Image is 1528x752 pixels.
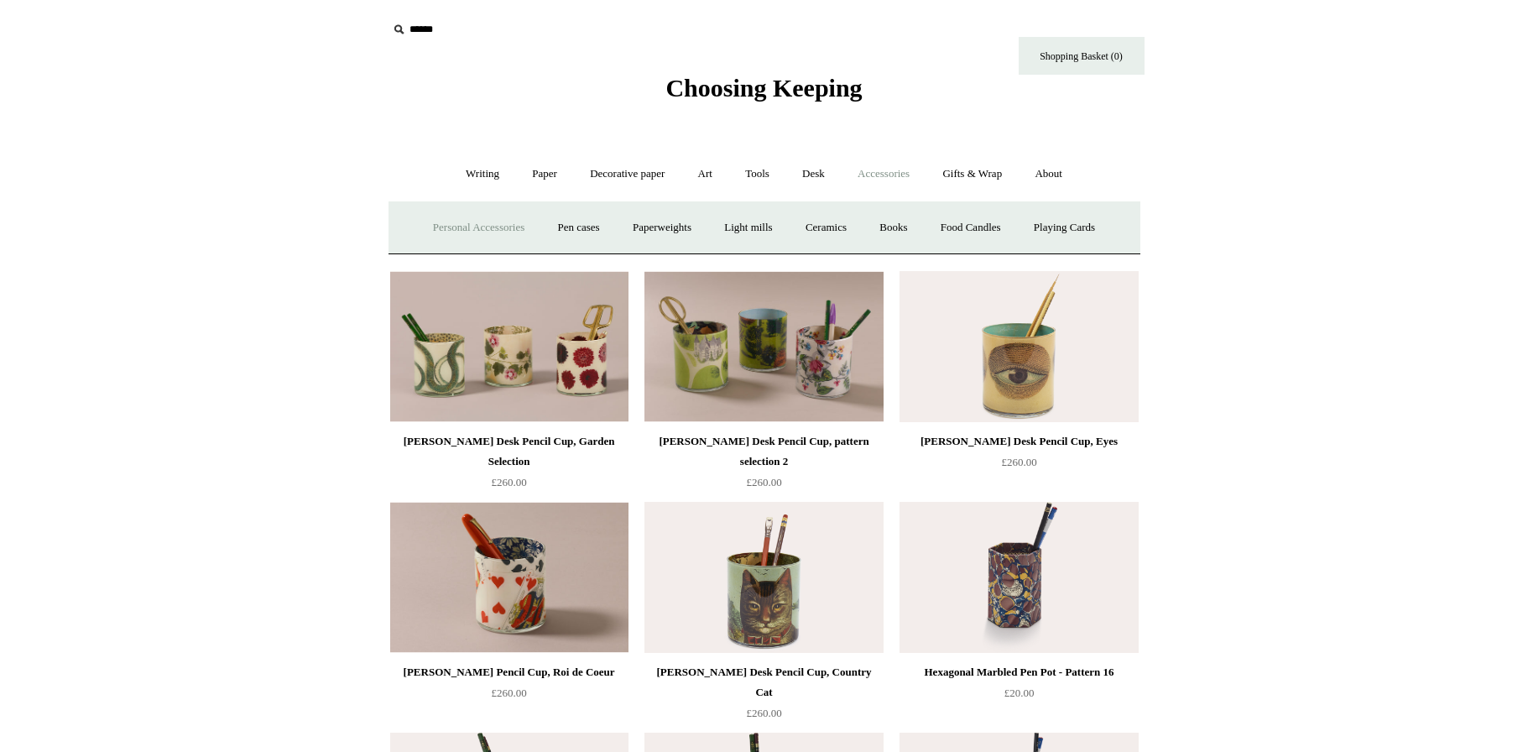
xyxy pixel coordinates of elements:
a: Ceramics [790,206,862,250]
div: Hexagonal Marbled Pen Pot - Pattern 16 [904,662,1134,682]
img: John Derian Desk Pencil Cup, Eyes [900,271,1138,422]
a: Tools [730,152,785,196]
a: Food Candles [926,206,1016,250]
a: Pen cases [542,206,614,250]
a: Desk [787,152,840,196]
div: [PERSON_NAME] Desk Pencil Cup, Eyes [904,431,1134,452]
a: [PERSON_NAME] Pencil Cup, Roi de Coeur £260.00 [390,662,628,731]
span: £260.00 [746,707,781,719]
a: Light mills [709,206,787,250]
span: Choosing Keeping [665,74,862,102]
a: Books [864,206,922,250]
a: Hexagonal Marbled Pen Pot - Pattern 16 Hexagonal Marbled Pen Pot - Pattern 16 [900,502,1138,653]
a: Choosing Keeping [665,87,862,99]
a: John Derian Desk Pencil Cup, Country Cat John Derian Desk Pencil Cup, Country Cat [644,502,883,653]
span: £260.00 [746,476,781,488]
div: [PERSON_NAME] Pencil Cup, Roi de Coeur [394,662,624,682]
span: £260.00 [491,476,526,488]
a: Shopping Basket (0) [1019,37,1145,75]
a: Decorative paper [575,152,680,196]
div: [PERSON_NAME] Desk Pencil Cup, Country Cat [649,662,879,702]
img: John Derian Desk Pencil Cup, pattern selection 2 [644,271,883,422]
a: Accessories [842,152,925,196]
img: John Derian Desk Pencil Cup, Garden Selection [390,271,628,422]
a: Hexagonal Marbled Pen Pot - Pattern 16 £20.00 [900,662,1138,731]
div: [PERSON_NAME] Desk Pencil Cup, Garden Selection [394,431,624,472]
a: Paperweights [618,206,707,250]
a: Paper [517,152,572,196]
a: John Derian Desk Pencil Cup, Roi de Coeur John Derian Desk Pencil Cup, Roi de Coeur [390,502,628,653]
a: Personal Accessories [418,206,540,250]
a: Gifts & Wrap [927,152,1017,196]
a: [PERSON_NAME] Desk Pencil Cup, Eyes £260.00 [900,431,1138,500]
a: [PERSON_NAME] Desk Pencil Cup, pattern selection 2 £260.00 [644,431,883,500]
img: John Derian Desk Pencil Cup, Roi de Coeur [390,502,628,653]
span: £260.00 [491,687,526,699]
a: John Derian Desk Pencil Cup, Eyes John Derian Desk Pencil Cup, Eyes [900,271,1138,422]
a: [PERSON_NAME] Desk Pencil Cup, Garden Selection £260.00 [390,431,628,500]
img: Hexagonal Marbled Pen Pot - Pattern 16 [900,502,1138,653]
a: Writing [451,152,514,196]
a: Art [683,152,727,196]
a: John Derian Desk Pencil Cup, pattern selection 2 John Derian Desk Pencil Cup, pattern selection 2 [644,271,883,422]
span: £260.00 [1001,456,1036,468]
span: £20.00 [1004,687,1035,699]
a: [PERSON_NAME] Desk Pencil Cup, Country Cat £260.00 [644,662,883,731]
div: [PERSON_NAME] Desk Pencil Cup, pattern selection 2 [649,431,879,472]
a: John Derian Desk Pencil Cup, Garden Selection John Derian Desk Pencil Cup, Garden Selection [390,271,628,422]
img: John Derian Desk Pencil Cup, Country Cat [644,502,883,653]
a: Playing Cards [1019,206,1110,250]
a: About [1020,152,1077,196]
